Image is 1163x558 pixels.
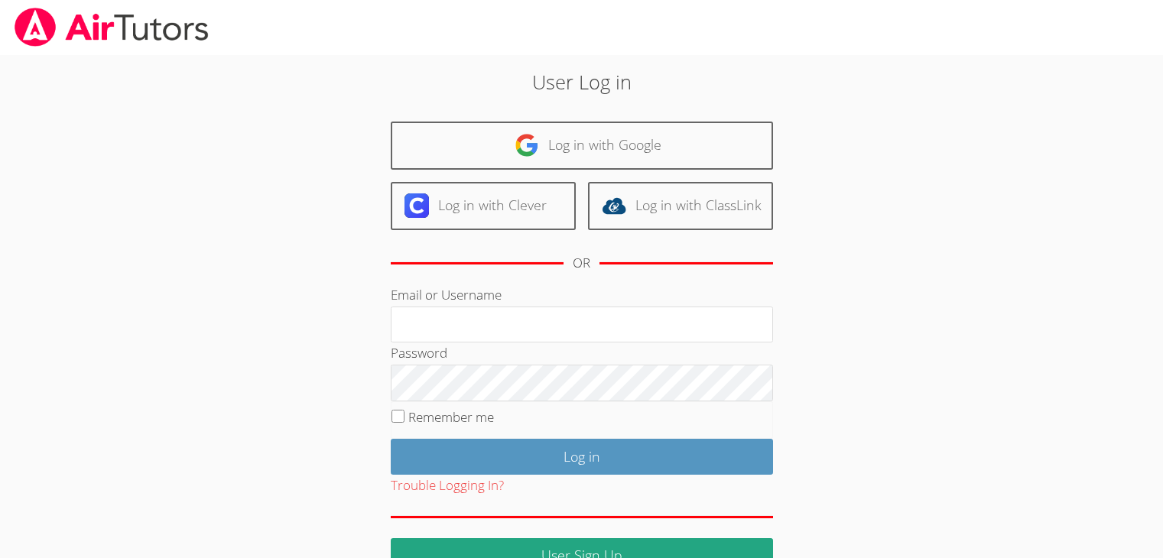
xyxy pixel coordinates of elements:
label: Remember me [408,408,494,426]
label: Password [391,344,447,362]
h2: User Log in [268,67,895,96]
input: Log in [391,439,773,475]
a: Log in with ClassLink [588,182,773,230]
img: google-logo-50288ca7cdecda66e5e0955fdab243c47b7ad437acaf1139b6f446037453330a.svg [515,133,539,157]
img: classlink-logo-d6bb404cc1216ec64c9a2012d9dc4662098be43eaf13dc465df04b49fa7ab582.svg [602,193,626,218]
div: OR [573,252,590,274]
img: airtutors_banner-c4298cdbf04f3fff15de1276eac7730deb9818008684d7c2e4769d2f7ddbe033.png [13,8,210,47]
button: Trouble Logging In? [391,475,504,497]
a: Log in with Clever [391,182,576,230]
a: Log in with Google [391,122,773,170]
label: Email or Username [391,286,502,303]
img: clever-logo-6eab21bc6e7a338710f1a6ff85c0baf02591cd810cc4098c63d3a4b26e2feb20.svg [404,193,429,218]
